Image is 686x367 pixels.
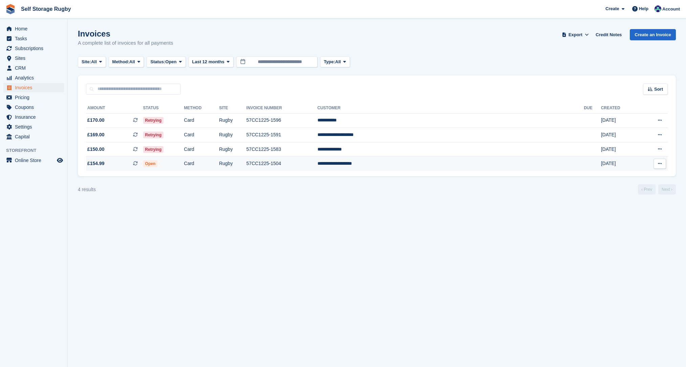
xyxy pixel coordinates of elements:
[184,103,219,114] th: Method
[6,147,67,154] span: Storefront
[658,184,676,194] a: Next
[15,112,56,122] span: Insurance
[317,103,584,114] th: Customer
[143,146,164,153] span: Retrying
[18,3,74,15] a: Self Storage Rugby
[601,142,640,157] td: [DATE]
[56,156,64,164] a: Preview store
[189,56,234,68] button: Last 12 months
[246,128,317,142] td: 57CC1225-1591
[3,63,64,73] a: menu
[655,5,661,12] img: Chris Palmer
[3,122,64,132] a: menu
[15,34,56,43] span: Tasks
[637,184,677,194] nav: Page
[3,102,64,112] a: menu
[3,34,64,43] a: menu
[184,128,219,142] td: Card
[3,44,64,53] a: menu
[82,59,91,65] span: Site:
[246,157,317,171] td: 57CC1225-1504
[91,59,97,65] span: All
[324,59,335,65] span: Type:
[601,103,640,114] th: Created
[638,184,656,194] a: Previous
[3,53,64,63] a: menu
[78,39,173,47] p: A complete list of invoices for all payments
[15,63,56,73] span: CRM
[3,83,64,92] a: menu
[86,103,143,114] th: Amount
[569,31,582,38] span: Export
[246,142,317,157] td: 57CC1225-1583
[143,103,184,114] th: Status
[15,83,56,92] span: Invoices
[87,117,105,124] span: £170.00
[3,24,64,33] a: menu
[15,132,56,141] span: Capital
[15,53,56,63] span: Sites
[15,156,56,165] span: Online Store
[3,156,64,165] a: menu
[15,102,56,112] span: Coupons
[15,73,56,83] span: Analytics
[639,5,648,12] span: Help
[630,29,676,40] a: Create an Invoice
[320,56,350,68] button: Type: All
[129,59,135,65] span: All
[87,131,105,138] span: £169.00
[219,157,246,171] td: Rugby
[219,128,246,142] td: Rugby
[87,160,105,167] span: £154.99
[78,186,96,193] div: 4 results
[3,112,64,122] a: menu
[601,128,640,142] td: [DATE]
[87,146,105,153] span: £150.00
[143,117,164,124] span: Retrying
[246,113,317,128] td: 57CC1225-1596
[184,113,219,128] td: Card
[78,56,106,68] button: Site: All
[165,59,177,65] span: Open
[560,29,590,40] button: Export
[601,113,640,128] td: [DATE]
[3,132,64,141] a: menu
[143,132,164,138] span: Retrying
[219,142,246,157] td: Rugby
[15,44,56,53] span: Subscriptions
[605,5,619,12] span: Create
[5,4,16,14] img: stora-icon-8386f47178a22dfd0bd8f6a31ec36ba5ce8667c1dd55bd0f319d3a0aa187defe.svg
[78,29,173,38] h1: Invoices
[654,86,663,93] span: Sort
[112,59,130,65] span: Method:
[15,24,56,33] span: Home
[3,73,64,83] a: menu
[335,59,341,65] span: All
[593,29,624,40] a: Credit Notes
[184,157,219,171] td: Card
[219,113,246,128] td: Rugby
[192,59,224,65] span: Last 12 months
[601,157,640,171] td: [DATE]
[219,103,246,114] th: Site
[246,103,317,114] th: Invoice Number
[15,93,56,102] span: Pricing
[109,56,144,68] button: Method: All
[3,93,64,102] a: menu
[143,160,158,167] span: Open
[147,56,185,68] button: Status: Open
[150,59,165,65] span: Status:
[15,122,56,132] span: Settings
[184,142,219,157] td: Card
[584,103,601,114] th: Due
[662,6,680,13] span: Account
